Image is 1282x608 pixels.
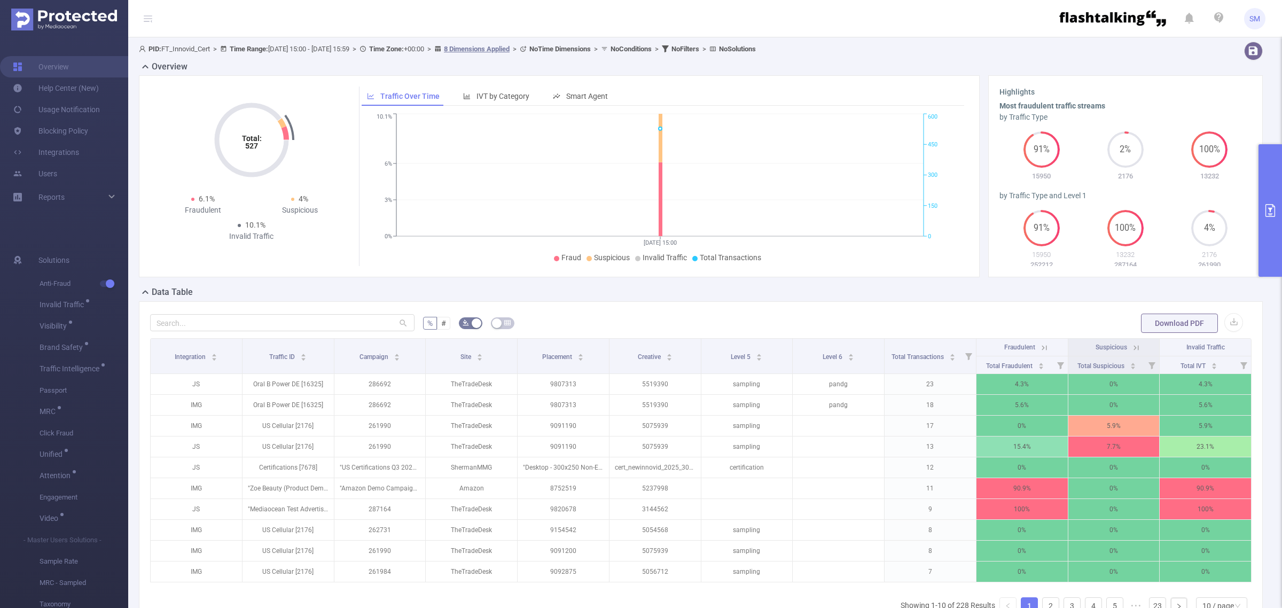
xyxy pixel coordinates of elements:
[38,193,65,201] span: Reports
[241,134,261,143] tspan: Total:
[577,352,584,358] div: Sort
[426,395,517,415] p: TheTradeDesk
[1160,478,1251,498] p: 90.9%
[369,45,404,53] b: Time Zone:
[609,562,701,582] p: 5056712
[1068,457,1160,478] p: 0%
[578,356,584,360] i: icon: caret-down
[38,186,65,208] a: Reports
[40,423,128,444] span: Click Fraud
[13,142,79,163] a: Integrations
[40,344,87,351] span: Brand Safety
[334,374,426,394] p: 286692
[151,395,242,415] p: IMG
[301,352,307,355] i: icon: caret-up
[999,260,1083,270] p: 252212
[701,416,793,436] p: sampling
[1083,171,1167,182] p: 2176
[848,356,854,360] i: icon: caret-down
[13,77,99,99] a: Help Center (New)
[518,541,609,561] p: 9091200
[151,562,242,582] p: IMG
[1249,8,1260,29] span: SM
[243,478,334,498] p: "Zoe Beauty (Product Demos)" [15950]
[609,478,701,498] p: 5237998
[349,45,359,53] span: >
[13,56,69,77] a: Overview
[1038,361,1044,368] div: Sort
[243,520,334,540] p: US Cellular [2176]
[426,436,517,457] p: TheTradeDesk
[13,120,88,142] a: Blocking Policy
[848,352,854,355] i: icon: caret-up
[1068,499,1160,519] p: 0%
[504,319,511,326] i: icon: table
[518,374,609,394] p: 9807313
[426,499,517,519] p: TheTradeDesk
[40,365,103,372] span: Traffic Intelligence
[976,541,1068,561] p: 0%
[385,160,392,167] tspan: 6%
[1160,499,1251,519] p: 100%
[385,233,392,240] tspan: 0%
[40,487,128,508] span: Engagement
[40,551,128,572] span: Sample Rate
[154,205,252,216] div: Fraudulent
[40,450,66,458] span: Unified
[666,356,672,360] i: icon: caret-down
[1068,395,1160,415] p: 0%
[594,253,630,262] span: Suspicious
[40,472,74,479] span: Attention
[426,541,517,561] p: TheTradeDesk
[609,436,701,457] p: 5075939
[151,457,242,478] p: JS
[13,99,100,120] a: Usage Notification
[976,457,1068,478] p: 0%
[150,314,415,331] input: Search...
[463,319,469,326] i: icon: bg-colors
[1083,260,1167,270] p: 287164
[885,499,976,519] p: 9
[151,478,242,498] p: IMG
[1141,314,1218,333] button: Download PDF
[476,352,483,358] div: Sort
[212,352,217,355] i: icon: caret-up
[151,416,242,436] p: IMG
[518,457,609,478] p: "Desktop - 300x250 Non-Expand (Onpage) HTML5" [9785449]
[426,520,517,540] p: TheTradeDesk
[394,352,400,355] i: icon: caret-up
[38,250,69,271] span: Solutions
[1160,541,1251,561] p: 0%
[976,520,1068,540] p: 0%
[1160,520,1251,540] p: 0%
[652,45,662,53] span: >
[334,457,426,478] p: "US Certifications Q3 2025" [283596]
[1186,344,1225,351] span: Invalid Traffic
[1096,344,1127,351] span: Suspicious
[510,45,520,53] span: >
[426,416,517,436] p: TheTradeDesk
[1053,356,1068,373] i: Filter menu
[885,520,976,540] p: 8
[269,353,296,361] span: Traffic ID
[719,45,756,53] b: No Solutions
[700,253,761,262] span: Total Transactions
[885,416,976,436] p: 17
[1168,260,1252,270] p: 261990
[426,478,517,498] p: Amazon
[1130,361,1136,368] div: Sort
[151,520,242,540] p: IMG
[426,374,517,394] p: TheTradeDesk
[1083,250,1167,260] p: 13232
[243,541,334,561] p: US Cellular [2176]
[334,436,426,457] p: 261990
[701,541,793,561] p: sampling
[638,353,662,361] span: Creative
[300,352,307,358] div: Sort
[1038,365,1044,368] i: icon: caret-down
[1068,562,1160,582] p: 0%
[1077,362,1126,370] span: Total Suspicious
[40,322,71,330] span: Visibility
[848,352,854,358] div: Sort
[40,572,128,594] span: MRC - Sampled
